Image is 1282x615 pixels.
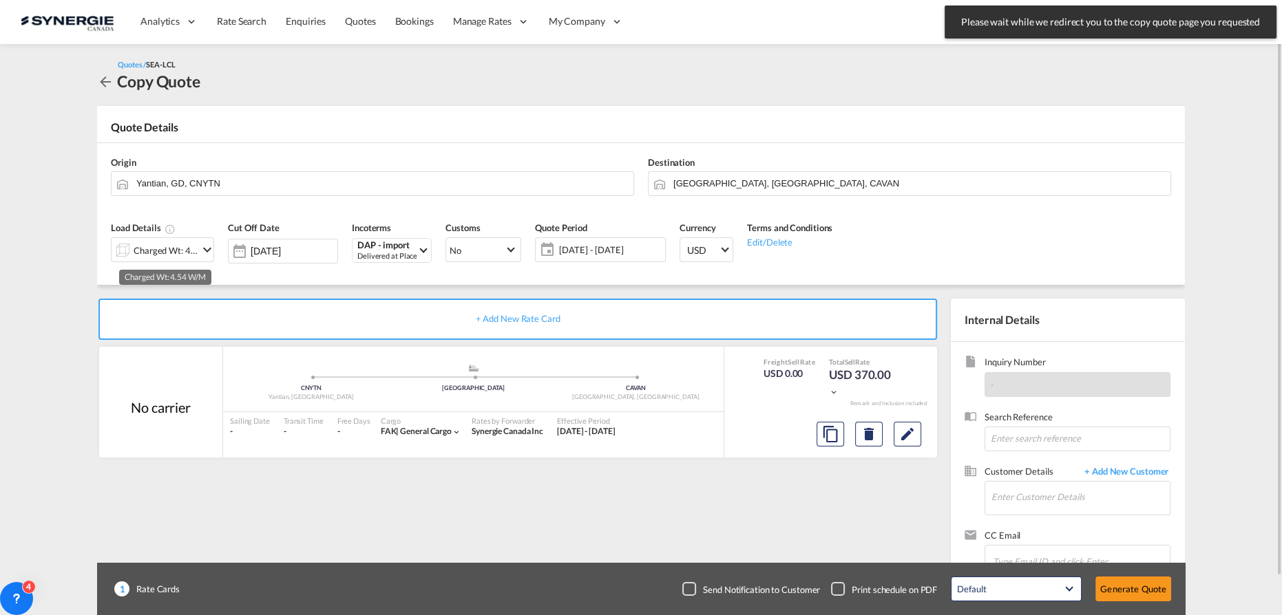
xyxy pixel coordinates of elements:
[680,237,733,262] md-select: Select Currency: $ USDUnited States Dollar
[764,357,815,367] div: Freight Rate
[817,422,844,446] button: Copy
[536,241,552,258] md-icon: icon-calendar
[985,356,1170,371] span: Inquiry Number
[284,426,324,438] div: -
[845,358,856,366] span: Sell
[852,583,937,596] div: Print schedule on PDF
[284,416,324,426] div: Transit Time
[839,400,937,407] div: Remark and Inclusion included
[146,60,175,69] span: SEA-LCL
[352,222,391,233] span: Incoterms
[465,365,482,371] md-icon: assets/icons/custom/ship-fill.svg
[554,384,717,393] div: CAVAN
[445,237,521,262] md-select: Select Customs: No
[1095,576,1171,601] button: Generate Quote
[991,546,1170,576] md-chips-wrap: Chips container. Enter the text area, then type text, and press enter to add a chip.
[337,416,370,426] div: Free Days
[829,367,898,400] div: USD 370.00
[395,15,434,27] span: Bookings
[472,416,543,426] div: Rates by Forwarder
[1078,465,1170,481] span: + Add New Customer
[549,14,605,28] span: My Company
[951,299,1185,341] div: Internal Details
[554,393,717,402] div: [GEOGRAPHIC_DATA], [GEOGRAPHIC_DATA]
[557,416,616,426] div: Effective Period
[687,244,719,257] span: USD
[134,241,198,260] div: Charged Wt: 4.54 W/M
[251,246,337,257] input: Select
[985,465,1078,481] span: Customer Details
[764,367,815,380] div: USD 0.00
[381,416,461,426] div: Cargo
[21,6,114,37] img: 1f56c880d42311ef80fc7dca854c8e59.png
[894,422,921,446] button: Edit
[136,171,627,195] input: Search by Door/Port
[991,379,994,390] span: -
[450,245,461,256] div: No
[140,14,180,28] span: Analytics
[131,398,191,417] div: No carrier
[118,60,146,69] span: Quotes /
[673,171,1164,195] input: Search by Door/Port
[396,426,399,436] span: |
[345,15,375,27] span: Quotes
[228,222,280,233] span: Cut Off Date
[452,427,461,437] md-icon: icon-chevron-down
[831,582,937,596] md-checkbox: Checkbox No Ink
[788,358,799,366] span: Sell
[747,235,832,248] div: Edit/Delete
[129,583,180,595] span: Rate Cards
[829,387,839,397] md-icon: icon-chevron-down
[230,393,392,402] div: Yantian, [GEOGRAPHIC_DATA]
[822,426,839,442] md-icon: assets/icons/custom/copyQuote.svg
[648,157,695,168] span: Destination
[957,15,1264,29] span: Please wait while we redirect you to the copy quote page you requested
[111,171,634,196] md-input-container: Yantian, GD, CNYTN
[993,547,1131,576] input: Chips input.
[475,313,560,324] span: + Add New Rate Card
[230,384,392,393] div: CNYTN
[453,14,512,28] span: Manage Rates
[648,171,1171,196] md-input-container: Vancouver, BC, CAVAN
[165,224,176,235] md-icon: Chargeable Weight
[985,427,1170,451] input: Enter search reference
[97,70,117,92] div: icon-arrow-left
[682,582,820,596] md-checkbox: Checkbox No Ink
[357,250,417,261] div: Delivered at Place
[556,240,665,259] span: [DATE] - [DATE]
[357,240,417,250] div: DAP - import
[217,15,266,27] span: Rate Search
[381,426,401,436] span: FAK
[352,238,432,263] md-select: Select Incoterms: DAP - import Delivered at Place
[230,416,270,426] div: Sailing Date
[230,426,270,438] div: -
[111,157,136,168] span: Origin
[557,426,616,438] div: 07 Oct 2024 - 17 Sep 2025
[111,237,214,262] div: Charged Wt: 4.54 W/Micon-chevron-down
[991,482,1170,512] input: Enter Customer Details
[829,357,898,367] div: Total Rate
[957,583,986,594] div: Default
[557,426,616,436] span: [DATE] - [DATE]
[117,70,200,92] div: Copy Quote
[472,426,543,438] div: Synergie Canada Inc
[98,299,937,340] div: + Add New Rate Card
[97,120,1185,142] div: Quote Details
[286,15,326,27] span: Enquiries
[97,74,114,90] md-icon: icon-arrow-left
[703,583,820,596] div: Send Notification to Customer
[119,270,211,285] md-tooltip: Charged Wt: 4.54 W/M
[445,222,480,233] span: Customs
[855,422,883,446] button: Delete
[199,241,216,258] md-icon: icon-chevron-down
[472,426,543,436] span: Synergie Canada Inc
[114,581,129,596] span: 1
[337,426,340,438] div: -
[111,222,176,233] span: Load Details
[559,244,662,256] span: [DATE] - [DATE]
[747,222,832,233] span: Terms and Conditions
[985,411,1170,427] span: Search Reference
[535,222,587,233] span: Quote Period
[392,384,555,393] div: [GEOGRAPHIC_DATA]
[680,222,715,233] span: Currency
